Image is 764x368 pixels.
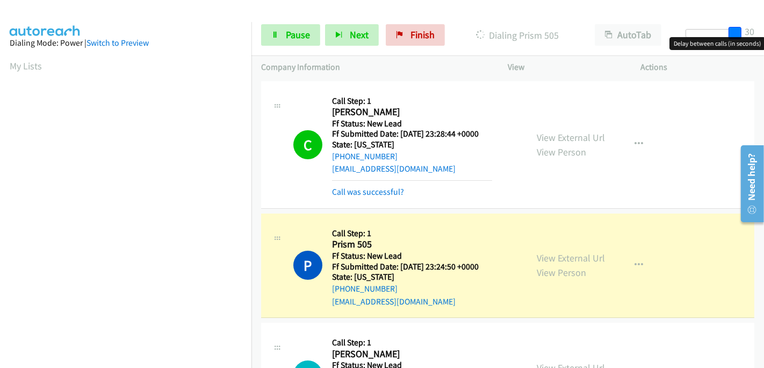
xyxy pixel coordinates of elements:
[332,272,492,282] h5: State: [US_STATE]
[261,24,320,46] a: Pause
[332,118,492,129] h5: Ff Status: New Lead
[537,266,586,279] a: View Person
[733,141,764,227] iframe: Resource Center
[745,24,754,39] div: 30
[293,251,322,280] h1: P
[410,29,435,41] span: Finish
[459,28,575,43] p: Dialing Prism 505
[332,261,492,272] h5: Ff Submitted Date: [DATE] 23:24:50 +0000
[332,96,492,107] h5: Call Step: 1
[10,60,42,72] a: My Lists
[332,238,492,251] h2: Prism 505
[350,29,369,41] span: Next
[87,38,149,48] a: Switch to Preview
[261,61,488,74] p: Company Information
[537,146,586,158] a: View Person
[332,106,492,118] h2: [PERSON_NAME]
[537,252,605,264] a: View External Url
[332,296,456,307] a: [EMAIL_ADDRESS][DOMAIN_NAME]
[332,129,492,139] h5: Ff Submitted Date: [DATE] 23:28:44 +0000
[286,29,310,41] span: Pause
[325,24,379,46] button: Next
[10,37,242,49] div: Dialing Mode: Power |
[332,251,492,261] h5: Ff Status: New Lead
[332,284,398,294] a: [PHONE_NUMBER]
[332,337,492,348] h5: Call Step: 1
[508,61,622,74] p: View
[332,348,492,360] h2: [PERSON_NAME]
[332,228,492,239] h5: Call Step: 1
[332,187,404,197] a: Call was successful?
[332,151,398,161] a: [PHONE_NUMBER]
[595,24,661,46] button: AutoTab
[537,131,605,144] a: View External Url
[386,24,445,46] a: Finish
[332,164,456,174] a: [EMAIL_ADDRESS][DOMAIN_NAME]
[641,61,755,74] p: Actions
[332,139,492,150] h5: State: [US_STATE]
[293,130,322,159] h1: C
